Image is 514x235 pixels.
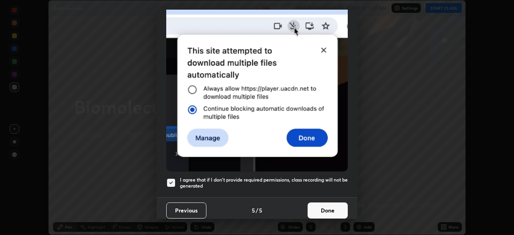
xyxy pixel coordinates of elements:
h4: 5 [259,206,262,215]
button: Done [308,202,348,219]
h4: / [256,206,258,215]
h4: 5 [252,206,255,215]
button: Previous [166,202,206,219]
h5: I agree that if I don't provide required permissions, class recording will not be generated [180,177,348,189]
